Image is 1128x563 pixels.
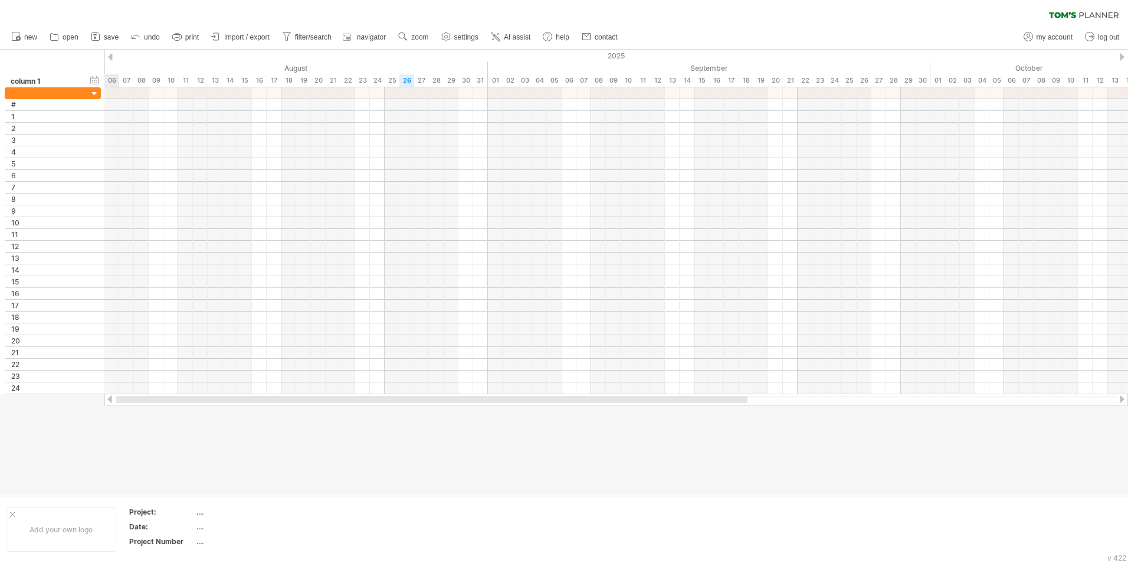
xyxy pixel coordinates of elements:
div: Project Number [129,536,194,546]
div: 7 [11,182,82,193]
div: Thursday, 25 September 2025 [842,74,857,87]
span: print [185,33,199,41]
div: 15 [11,276,82,287]
div: Monday, 15 September 2025 [694,74,709,87]
div: Monday, 13 October 2025 [1107,74,1122,87]
a: new [8,30,41,45]
div: Sunday, 7 September 2025 [576,74,591,87]
span: save [104,33,119,41]
a: filter/search [279,30,335,45]
div: Friday, 19 September 2025 [753,74,768,87]
div: 12 [11,241,82,252]
div: Thursday, 9 October 2025 [1048,74,1063,87]
div: Tuesday, 12 August 2025 [193,74,208,87]
span: new [24,33,37,41]
div: 1 [11,111,82,122]
div: v 422 [1107,554,1126,562]
span: help [556,33,569,41]
div: Monday, 29 September 2025 [901,74,916,87]
div: Friday, 26 September 2025 [857,74,871,87]
div: Friday, 29 August 2025 [444,74,458,87]
div: .... [196,507,296,517]
div: Wednesday, 3 September 2025 [517,74,532,87]
div: Sunday, 17 August 2025 [267,74,281,87]
div: Wednesday, 17 September 2025 [724,74,739,87]
a: zoom [395,30,432,45]
div: Friday, 5 September 2025 [547,74,562,87]
div: Sunday, 10 August 2025 [163,74,178,87]
div: Sunday, 14 September 2025 [680,74,694,87]
div: Wednesday, 20 August 2025 [311,74,326,87]
div: Saturday, 4 October 2025 [975,74,989,87]
span: settings [454,33,478,41]
span: contact [595,33,618,41]
div: Saturday, 16 August 2025 [252,74,267,87]
span: log out [1098,33,1119,41]
div: Friday, 22 August 2025 [340,74,355,87]
a: save [88,30,122,45]
div: Thursday, 21 August 2025 [326,74,340,87]
div: Monday, 25 August 2025 [385,74,399,87]
a: import / export [208,30,273,45]
div: Project: [129,507,194,517]
div: 22 [11,359,82,370]
div: Sunday, 21 September 2025 [783,74,798,87]
div: Saturday, 9 August 2025 [149,74,163,87]
div: Wednesday, 13 August 2025 [208,74,222,87]
div: Date: [129,522,194,532]
div: Wednesday, 8 October 2025 [1034,74,1048,87]
div: Monday, 6 October 2025 [1004,74,1019,87]
div: 6 [11,170,82,181]
div: Saturday, 30 August 2025 [458,74,473,87]
div: Wednesday, 1 October 2025 [930,74,945,87]
div: Saturday, 20 September 2025 [768,74,783,87]
div: Sunday, 31 August 2025 [473,74,488,87]
div: 18 [11,312,82,323]
div: Sunday, 28 September 2025 [886,74,901,87]
div: Friday, 12 September 2025 [650,74,665,87]
div: 5 [11,158,82,169]
div: 19 [11,323,82,335]
div: Tuesday, 2 September 2025 [503,74,517,87]
div: 24 [11,382,82,394]
div: 14 [11,264,82,276]
div: 8 [11,194,82,205]
div: .... [196,536,296,546]
div: Monday, 18 August 2025 [281,74,296,87]
div: Tuesday, 9 September 2025 [606,74,621,87]
div: Saturday, 11 October 2025 [1078,74,1093,87]
span: import / export [224,33,270,41]
a: undo [128,30,163,45]
span: my account [1037,33,1073,41]
div: Tuesday, 26 August 2025 [399,74,414,87]
a: settings [438,30,482,45]
div: column 1 [11,76,81,87]
div: Sunday, 24 August 2025 [370,74,385,87]
div: Tuesday, 30 September 2025 [916,74,930,87]
div: August 2025 [31,62,488,74]
div: 17 [11,300,82,311]
div: Thursday, 7 August 2025 [119,74,134,87]
div: 11 [11,229,82,240]
span: open [63,33,78,41]
span: filter/search [295,33,332,41]
div: # [11,99,82,110]
div: Wednesday, 10 September 2025 [621,74,635,87]
span: navigator [357,33,386,41]
div: Thursday, 11 September 2025 [635,74,650,87]
div: 2 [11,123,82,134]
div: Thursday, 14 August 2025 [222,74,237,87]
a: navigator [341,30,389,45]
a: my account [1021,30,1076,45]
div: 4 [11,146,82,158]
div: Sunday, 12 October 2025 [1093,74,1107,87]
div: 9 [11,205,82,217]
span: zoom [411,33,428,41]
div: Monday, 1 September 2025 [488,74,503,87]
div: Monday, 8 September 2025 [591,74,606,87]
a: help [540,30,573,45]
div: Saturday, 6 September 2025 [562,74,576,87]
div: September 2025 [488,62,930,74]
div: Monday, 22 September 2025 [798,74,812,87]
div: 23 [11,371,82,382]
